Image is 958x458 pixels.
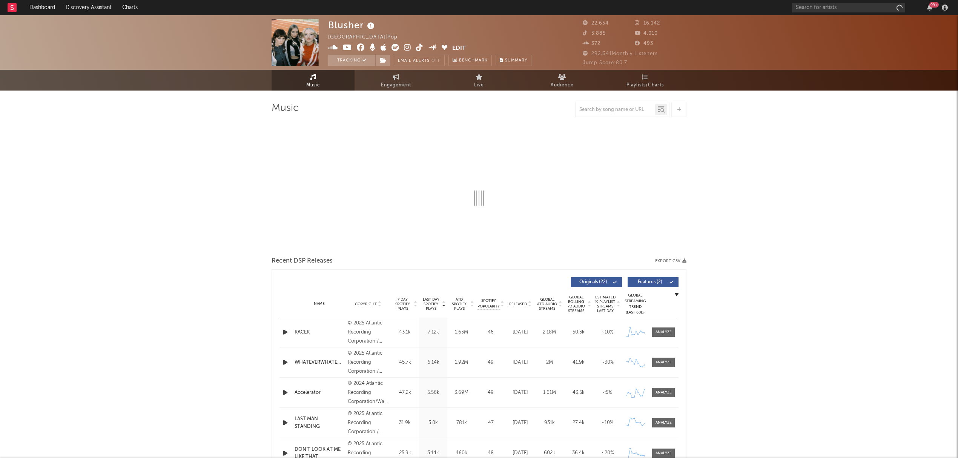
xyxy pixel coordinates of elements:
button: Originals(22) [571,277,622,287]
div: 460k [449,449,474,457]
div: ~ 30 % [595,359,620,366]
span: Originals ( 22 ) [576,280,611,284]
div: 7.12k [421,329,445,336]
div: 48 [477,449,504,457]
button: Email AlertsOff [394,55,445,66]
div: [DATE] [508,329,533,336]
div: 931k [537,419,562,427]
span: Spotify Popularity [477,298,500,309]
div: © 2025 Atlantic Recording Corporation / Warner Music Australia [348,349,389,376]
div: [GEOGRAPHIC_DATA] | Pop [328,33,406,42]
div: <5% [595,389,620,397]
div: [DATE] [508,389,533,397]
span: 16,142 [635,21,660,26]
div: 1.92M [449,359,474,366]
div: 1.61M [537,389,562,397]
span: 7 Day Spotify Plays [393,297,413,311]
div: 46 [477,329,504,336]
div: 3.14k [421,449,445,457]
div: Blusher [328,19,376,31]
em: Off [431,59,441,63]
div: Name [295,301,344,307]
div: 47 [477,419,504,427]
a: RACER [295,329,344,336]
a: Engagement [355,70,438,91]
a: Music [272,70,355,91]
span: Global Rolling 7D Audio Streams [566,295,586,313]
div: 5.56k [421,389,445,397]
div: 6.14k [421,359,445,366]
span: Recent DSP Releases [272,257,333,266]
div: ~ 20 % [595,449,620,457]
a: LAST MAN STANDING [295,415,344,430]
span: Jump Score: 80.7 [583,60,627,65]
a: Live [438,70,520,91]
div: 43.1k [393,329,417,336]
span: 493 [635,41,653,46]
div: 41.9k [566,359,591,366]
div: 50.3k [566,329,591,336]
a: Playlists/Charts [603,70,686,91]
a: Benchmark [448,55,492,66]
div: Global Streaming Trend (Last 60D) [624,293,646,315]
div: 36.4k [566,449,591,457]
span: 4,010 [635,31,658,36]
div: 1.63M [449,329,474,336]
div: 602k [537,449,562,457]
button: Summary [496,55,531,66]
a: WHATEVERWHATEVER [295,359,344,366]
div: 47.2k [393,389,417,397]
button: Edit [452,44,466,53]
span: 3,885 [583,31,606,36]
button: Features(2) [628,277,679,287]
div: [DATE] [508,359,533,366]
span: Features ( 2 ) [633,280,667,284]
span: Summary [505,58,527,63]
div: [DATE] [508,449,533,457]
div: 45.7k [393,359,417,366]
button: Export CSV [655,259,686,263]
span: 372 [583,41,600,46]
span: 292,641 Monthly Listeners [583,51,658,56]
div: 27.4k [566,419,591,427]
span: Last Day Spotify Plays [421,297,441,311]
span: Audience [551,81,574,90]
div: 2.18M [537,329,562,336]
span: Benchmark [459,56,488,65]
div: © 2025 Atlantic Recording Corporation / Warner Music Australia [348,409,389,436]
div: 49 [477,359,504,366]
input: Search for artists [792,3,905,12]
span: Global ATD Audio Streams [537,297,557,311]
div: 3.69M [449,389,474,397]
span: Engagement [381,81,411,90]
span: 22,654 [583,21,609,26]
div: ~ 10 % [595,329,620,336]
span: ATD Spotify Plays [449,297,469,311]
button: Tracking [328,55,375,66]
span: Live [474,81,484,90]
div: © 2024 Atlantic Recording Corporation/Warner Music Australia [348,379,389,406]
div: 99 + [929,2,939,8]
span: Music [306,81,320,90]
div: 25.9k [393,449,417,457]
div: [DATE] [508,419,533,427]
input: Search by song name or URL [576,107,655,113]
span: Released [509,302,527,306]
div: © 2025 Atlantic Recording Corporation / Warner Music Australia [348,319,389,346]
div: ~ 10 % [595,419,620,427]
div: 781k [449,419,474,427]
div: 49 [477,389,504,397]
div: 3.8k [421,419,445,427]
div: 43.5k [566,389,591,397]
a: Audience [520,70,603,91]
span: Playlists/Charts [626,81,664,90]
div: 2M [537,359,562,366]
button: 99+ [927,5,932,11]
a: Accelerator [295,389,344,397]
span: Copyright [355,302,377,306]
span: Estimated % Playlist Streams Last Day [595,295,616,313]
